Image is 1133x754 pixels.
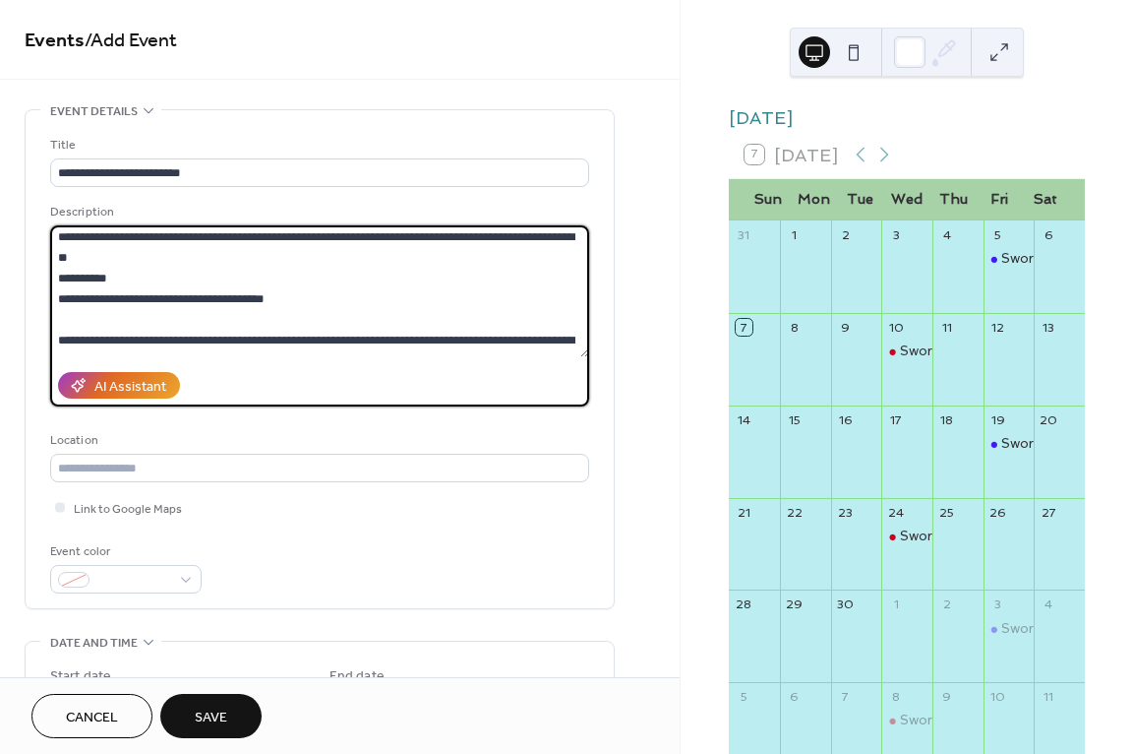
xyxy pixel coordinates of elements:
[50,101,138,122] span: Event details
[888,689,905,706] div: 8
[888,411,905,428] div: 17
[745,179,791,220] div: Sun
[881,343,932,360] div: Sword Practice Everett Silver Lake Park
[736,226,752,243] div: 31
[50,135,585,156] div: Title
[881,712,932,729] div: Sword Practice Everett Silver Lake Park
[74,499,182,520] span: Link to Google Maps
[938,689,955,706] div: 9
[31,694,152,738] button: Cancel
[791,179,837,220] div: Mon
[50,666,111,687] div: Start date
[938,504,955,521] div: 25
[1041,689,1057,706] div: 11
[736,689,752,706] div: 5
[736,597,752,613] div: 28
[888,597,905,613] div: 1
[989,319,1006,336] div: 12
[160,694,262,738] button: Save
[729,105,1085,131] div: [DATE]
[938,319,955,336] div: 11
[329,666,385,687] div: End date
[58,372,180,399] button: AI Assistant
[786,504,803,521] div: 22
[989,226,1006,243] div: 5
[938,411,955,428] div: 18
[930,179,977,220] div: Thu
[888,226,905,243] div: 3
[884,179,930,220] div: Wed
[786,597,803,613] div: 29
[837,504,854,521] div: 23
[50,541,198,562] div: Event color
[736,504,752,521] div: 21
[1041,597,1057,613] div: 4
[837,226,854,243] div: 2
[888,504,905,521] div: 24
[50,430,585,451] div: Location
[94,377,166,398] div: AI Assistant
[1041,226,1057,243] div: 6
[1041,319,1057,336] div: 13
[50,202,585,222] div: Description
[786,689,803,706] div: 6
[66,708,118,728] span: Cancel
[1041,504,1057,521] div: 27
[989,597,1006,613] div: 3
[736,411,752,428] div: 14
[938,597,955,613] div: 2
[786,411,803,428] div: 15
[881,528,932,545] div: Sword Practice Everett Silver Lake Park
[989,411,1006,428] div: 19
[984,435,1035,453] div: Sword Practice Fridays
[50,633,138,654] span: Date and time
[984,620,1035,638] div: Sword Practice Fridays
[736,319,752,336] div: 7
[837,411,854,428] div: 16
[938,226,955,243] div: 4
[195,708,227,728] span: Save
[989,504,1006,521] div: 26
[977,179,1023,220] div: Fri
[984,250,1035,268] div: Sword Practice Fridays
[85,22,177,60] span: / Add Event
[1041,411,1057,428] div: 20
[888,319,905,336] div: 10
[989,689,1006,706] div: 10
[25,22,85,60] a: Events
[837,597,854,613] div: 30
[1023,179,1069,220] div: Sat
[786,319,803,336] div: 8
[837,689,854,706] div: 7
[837,319,854,336] div: 9
[786,226,803,243] div: 1
[837,179,883,220] div: Tue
